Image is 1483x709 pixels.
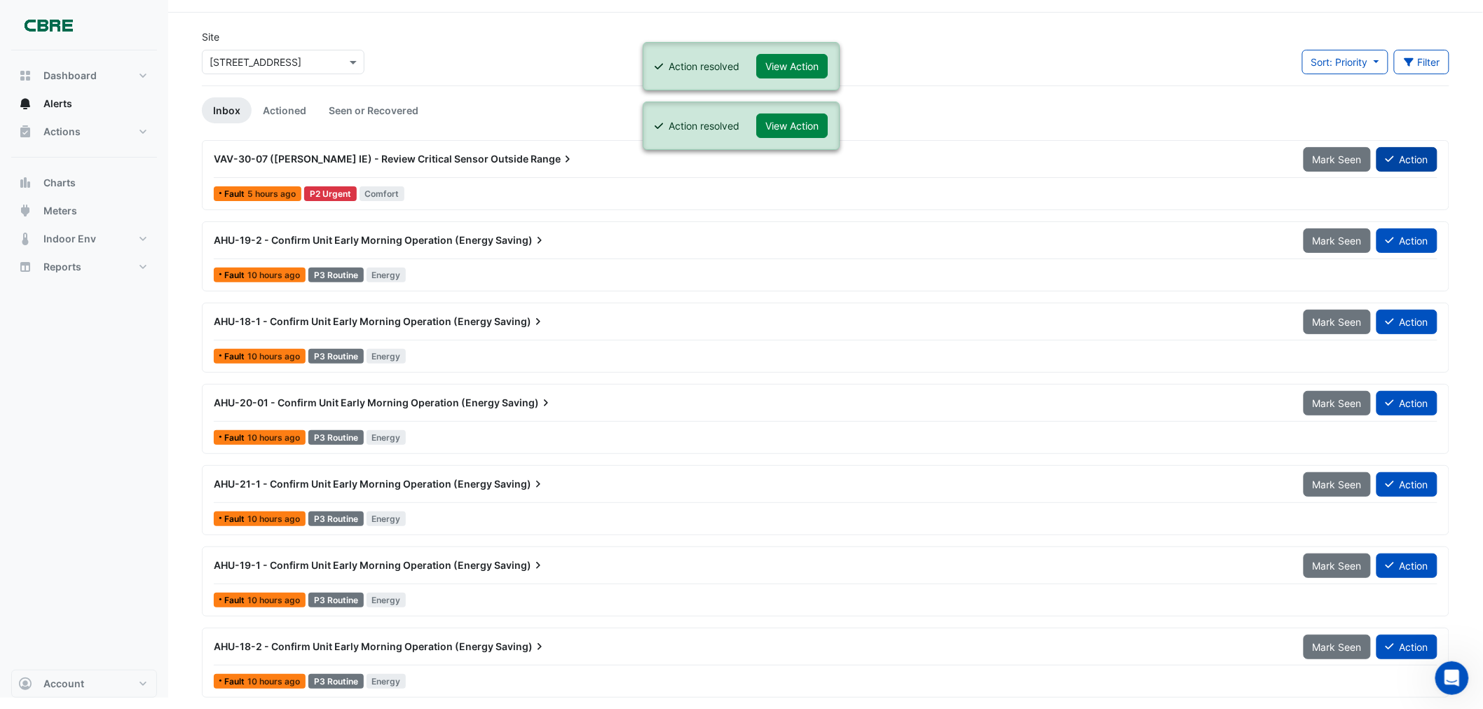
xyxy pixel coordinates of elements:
[1313,641,1362,653] span: Mark Seen
[214,478,492,490] span: AHU-21-1 - Confirm Unit Early Morning Operation (Energy
[1304,635,1371,659] button: Mark Seen
[1394,50,1450,74] button: Filter
[1304,147,1371,172] button: Mark Seen
[247,676,300,687] span: Wed 03-Sep-2025 04:15 AEST
[43,69,97,83] span: Dashboard
[360,186,405,201] span: Comfort
[11,670,157,698] button: Account
[43,260,81,274] span: Reports
[367,349,406,364] span: Energy
[1376,228,1437,253] button: Action
[1313,397,1362,409] span: Mark Seen
[1376,391,1437,415] button: Action
[1313,235,1362,247] span: Mark Seen
[247,432,300,443] span: Wed 03-Sep-2025 04:15 AEST
[11,253,157,281] button: Reports
[11,197,157,225] button: Meters
[18,232,32,246] app-icon: Indoor Env
[308,268,364,282] div: P3 Routine
[1376,147,1437,172] button: Action
[308,511,364,526] div: P3 Routine
[224,352,247,361] span: Fault
[1313,560,1362,572] span: Mark Seen
[308,674,364,689] div: P3 Routine
[214,153,528,165] span: VAV-30-07 ([PERSON_NAME] IE) - Review Critical Sensor Outside
[502,396,553,410] span: Saving)
[18,204,32,218] app-icon: Meters
[214,640,493,652] span: AHU-18-2 - Confirm Unit Early Morning Operation (Energy
[1313,153,1362,165] span: Mark Seen
[224,596,247,605] span: Fault
[1304,391,1371,415] button: Mark Seen
[18,260,32,274] app-icon: Reports
[367,268,406,282] span: Energy
[18,69,32,83] app-icon: Dashboard
[1376,310,1437,334] button: Action
[308,593,364,607] div: P3 Routine
[247,351,300,362] span: Wed 03-Sep-2025 04:15 AEST
[1376,472,1437,497] button: Action
[18,97,32,111] app-icon: Alerts
[308,349,364,364] div: P3 Routine
[1435,661,1469,695] iframe: Intercom live chat
[202,97,252,123] a: Inbox
[757,54,828,78] button: View Action
[1313,479,1362,490] span: Mark Seen
[224,515,247,523] span: Fault
[43,97,72,111] span: Alerts
[1304,310,1371,334] button: Mark Seen
[494,477,545,491] span: Saving)
[1376,553,1437,578] button: Action
[317,97,430,123] a: Seen or Recovered
[11,225,157,253] button: Indoor Env
[252,97,317,123] a: Actioned
[496,640,547,654] span: Saving)
[214,315,492,327] span: AHU-18-1 - Confirm Unit Early Morning Operation (Energy
[43,176,76,190] span: Charts
[18,125,32,139] app-icon: Actions
[11,62,157,90] button: Dashboard
[367,430,406,445] span: Energy
[1304,472,1371,497] button: Mark Seen
[494,558,545,572] span: Saving)
[43,232,96,246] span: Indoor Env
[247,270,300,280] span: Wed 03-Sep-2025 04:15 AEST
[214,234,493,246] span: AHU-19-2 - Confirm Unit Early Morning Operation (Energy
[224,271,247,280] span: Fault
[43,125,81,139] span: Actions
[247,188,296,199] span: Wed 03-Sep-2025 09:30 AEST
[367,511,406,526] span: Energy
[308,430,364,445] div: P3 Routine
[1313,316,1362,328] span: Mark Seen
[1304,553,1371,578] button: Mark Seen
[18,176,32,190] app-icon: Charts
[367,593,406,607] span: Energy
[304,186,357,201] div: P2 Urgent
[247,514,300,524] span: Wed 03-Sep-2025 04:15 AEST
[1304,228,1371,253] button: Mark Seen
[43,204,77,218] span: Meters
[214,559,492,571] span: AHU-19-1 - Confirm Unit Early Morning Operation (Energy
[202,29,219,44] label: Site
[367,674,406,689] span: Energy
[224,677,247,686] span: Fault
[11,118,157,146] button: Actions
[531,152,575,166] span: Range
[669,59,740,74] div: Action resolved
[224,434,247,442] span: Fault
[214,397,500,408] span: AHU-20-01 - Confirm Unit Early Morning Operation (Energy
[17,11,80,39] img: Company Logo
[11,90,157,118] button: Alerts
[757,113,828,138] button: View Action
[1302,50,1388,74] button: Sort: Priority
[496,233,547,247] span: Saving)
[1311,56,1368,68] span: Sort: Priority
[494,315,545,329] span: Saving)
[1376,635,1437,659] button: Action
[669,118,740,133] div: Action resolved
[247,595,300,605] span: Wed 03-Sep-2025 04:15 AEST
[224,190,247,198] span: Fault
[11,169,157,197] button: Charts
[43,677,84,691] span: Account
